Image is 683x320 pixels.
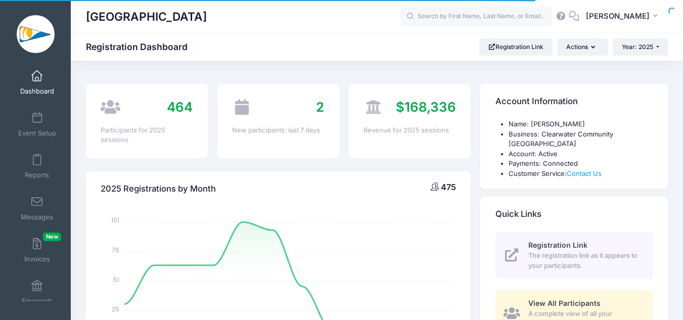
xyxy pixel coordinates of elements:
[495,87,578,116] h4: Account Information
[13,233,61,268] a: InvoicesNew
[86,41,196,52] h1: Registration Dashboard
[528,241,587,249] span: Registration Link
[24,255,50,263] span: Invoices
[86,5,207,28] h1: [GEOGRAPHIC_DATA]
[479,38,553,56] a: Registration Link
[586,11,650,22] span: [PERSON_NAME]
[613,38,668,56] button: Year: 2025
[18,129,56,138] span: Event Setup
[22,297,53,305] span: Financials
[111,216,119,224] tspan: 101
[43,233,61,241] span: New
[579,5,668,28] button: [PERSON_NAME]
[101,125,193,145] div: Participants for 2025 sessions
[316,99,324,115] span: 2
[509,169,653,179] li: Customer Service:
[13,191,61,226] a: Messages
[567,169,602,177] a: Contact Us
[509,159,653,169] li: Payments: Connected
[13,149,61,184] a: Reports
[363,125,456,135] div: Revenue for 2025 sessions
[509,149,653,159] li: Account: Active
[13,65,61,100] a: Dashboard
[396,99,456,115] span: $168,336
[167,99,193,115] span: 464
[528,299,601,307] span: View All Participants
[113,275,119,284] tspan: 51
[509,129,653,149] li: Business: Clearwater Community [GEOGRAPHIC_DATA]
[622,43,653,51] span: Year: 2025
[112,305,119,313] tspan: 25
[495,232,653,279] a: Registration Link The registration link as it appears to your participants.
[441,182,456,192] span: 475
[101,174,216,203] h4: 2025 Registrations by Month
[495,200,541,229] h4: Quick Links
[557,38,608,56] button: Actions
[25,171,49,179] span: Reports
[509,119,653,129] li: Name: [PERSON_NAME]
[528,251,642,270] span: The registration link as it appears to your participants.
[13,275,61,310] a: Financials
[21,213,53,221] span: Messages
[232,125,324,135] div: New participants: last 7 days
[20,87,54,96] span: Dashboard
[400,7,552,27] input: Search by First Name, Last Name, or Email...
[17,15,55,53] img: Clearwater Community Sailing Center
[112,245,119,254] tspan: 76
[13,107,61,142] a: Event Setup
